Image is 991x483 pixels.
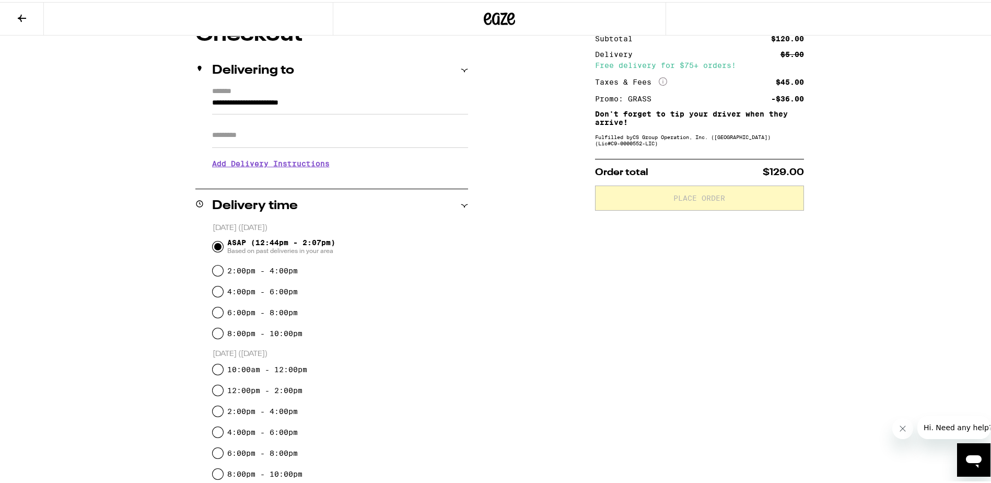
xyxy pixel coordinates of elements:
[212,174,468,182] p: We'll contact you at [PHONE_NUMBER] when we arrive
[771,93,804,100] div: -$36.00
[595,49,640,56] div: Delivery
[892,416,913,437] iframe: Close message
[227,468,302,476] label: 8:00pm - 10:00pm
[227,285,298,294] label: 4:00pm - 6:00pm
[227,426,298,434] label: 4:00pm - 6:00pm
[212,149,468,174] h3: Add Delivery Instructions
[780,49,804,56] div: $5.00
[212,198,298,210] h2: Delivery time
[227,327,302,336] label: 8:00pm - 10:00pm
[227,405,298,413] label: 2:00pm - 4:00pm
[763,166,804,175] span: $129.00
[917,414,990,437] iframe: Message from company
[227,363,307,372] label: 10:00am - 12:00pm
[595,93,659,100] div: Promo: GRASS
[673,192,725,200] span: Place Order
[595,132,804,144] div: Fulfilled by CS Group Operation, Inc. ([GEOGRAPHIC_DATA]) (Lic# C9-0000552-LIC )
[227,245,335,253] span: Based on past deliveries in your area
[227,236,335,253] span: ASAP (12:44pm - 2:07pm)
[595,108,804,124] p: Don't forget to tip your driver when they arrive!
[595,75,667,85] div: Taxes & Fees
[227,384,302,393] label: 12:00pm - 2:00pm
[213,221,468,231] p: [DATE] ([DATE])
[957,441,990,475] iframe: Button to launch messaging window
[776,76,804,84] div: $45.00
[771,33,804,40] div: $120.00
[227,264,298,273] label: 2:00pm - 4:00pm
[6,7,75,16] span: Hi. Need any help?
[213,347,468,357] p: [DATE] ([DATE])
[227,447,298,455] label: 6:00pm - 8:00pm
[212,62,294,75] h2: Delivering to
[227,306,298,315] label: 6:00pm - 8:00pm
[595,183,804,209] button: Place Order
[595,166,648,175] span: Order total
[595,33,640,40] div: Subtotal
[595,60,804,67] div: Free delivery for $75+ orders!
